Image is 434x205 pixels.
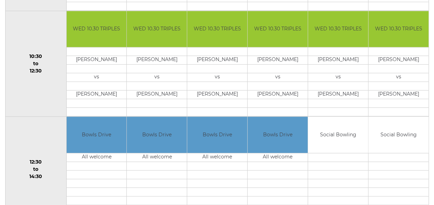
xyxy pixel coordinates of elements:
[127,153,187,162] td: All welcome
[368,90,428,99] td: [PERSON_NAME]
[67,56,127,65] td: [PERSON_NAME]
[368,73,428,82] td: vs
[127,11,187,47] td: WED 10.30 TRIPLES
[187,73,247,82] td: vs
[248,73,308,82] td: vs
[308,117,368,153] td: Social Bowling
[187,56,247,65] td: [PERSON_NAME]
[6,11,67,117] td: 10:30 to 12:30
[248,11,308,47] td: WED 10.30 TRIPLES
[248,117,308,153] td: Bowls Drive
[308,56,368,65] td: [PERSON_NAME]
[368,11,428,47] td: WED 10.30 TRIPLES
[308,73,368,82] td: vs
[308,11,368,47] td: WED 10.30 TRIPLES
[248,90,308,99] td: [PERSON_NAME]
[187,11,247,47] td: WED 10.30 TRIPLES
[368,117,428,153] td: Social Bowling
[127,90,187,99] td: [PERSON_NAME]
[368,56,428,65] td: [PERSON_NAME]
[67,117,127,153] td: Bowls Drive
[67,90,127,99] td: [PERSON_NAME]
[187,153,247,162] td: All welcome
[187,117,247,153] td: Bowls Drive
[127,73,187,82] td: vs
[248,153,308,162] td: All welcome
[67,73,127,82] td: vs
[248,56,308,65] td: [PERSON_NAME]
[67,11,127,47] td: WED 10.30 TRIPLES
[127,117,187,153] td: Bowls Drive
[308,90,368,99] td: [PERSON_NAME]
[127,56,187,65] td: [PERSON_NAME]
[67,153,127,162] td: All welcome
[187,90,247,99] td: [PERSON_NAME]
